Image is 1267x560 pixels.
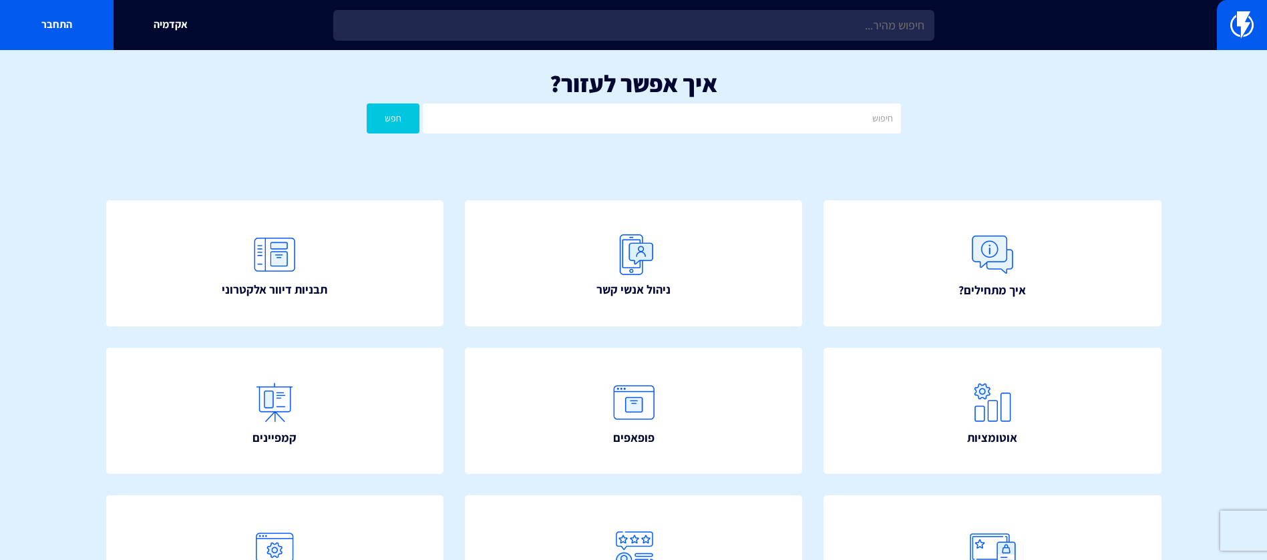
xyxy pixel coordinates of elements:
[613,429,655,447] span: פופאפים
[465,200,803,327] a: ניהול אנשי קשר
[252,429,297,447] span: קמפיינים
[465,348,803,475] a: פופאפים
[824,348,1161,475] a: אוטומציות
[423,103,900,133] input: חיפוש
[958,282,1026,299] span: איך מתחילים?
[367,103,420,133] button: חפש
[20,70,1247,97] h1: איך אפשר לעזור?
[596,281,671,298] span: ניהול אנשי קשר
[222,281,327,298] span: תבניות דיוור אלקטרוני
[333,10,934,41] input: חיפוש מהיר...
[106,200,444,327] a: תבניות דיוור אלקטרוני
[106,348,444,475] a: קמפיינים
[967,429,1017,447] span: אוטומציות
[824,200,1161,327] a: איך מתחילים?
